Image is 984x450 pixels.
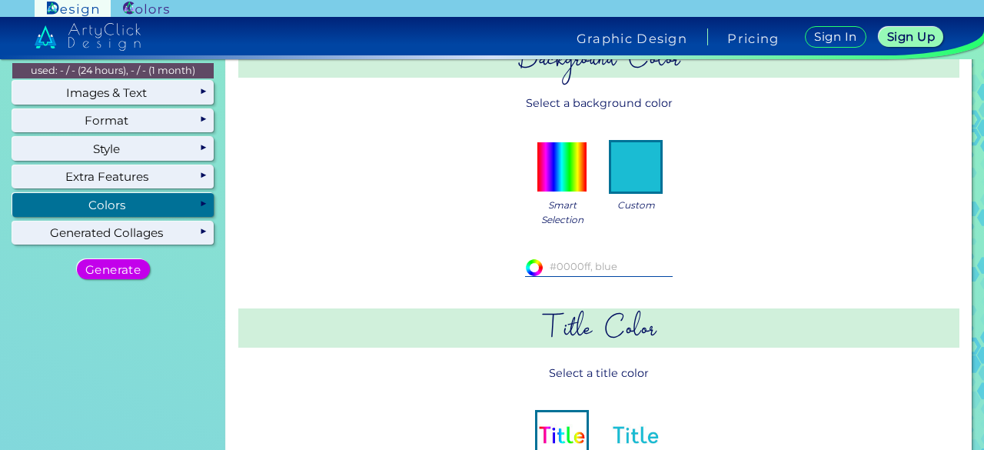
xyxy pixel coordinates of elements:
a: Pricing [727,32,779,45]
h5: Sign Up [889,32,932,42]
img: col_bg_auto.jpg [537,142,587,192]
div: Style [12,137,214,160]
a: Sign In [808,27,863,47]
div: Colors [12,193,214,216]
img: artyclick_design_logo_white_combined_path.svg [35,23,141,51]
h4: Graphic Design [577,32,687,45]
h2: Background Color [238,38,959,78]
h2: Title Color [238,308,959,348]
img: ArtyClick Colors logo [123,2,169,16]
input: #0000ff, blue [525,258,673,275]
h5: Generate [88,264,138,275]
div: Generated Collages [12,222,214,245]
div: Images & Text [12,81,214,104]
div: Extra Features [12,165,214,188]
a: Sign Up [882,28,940,46]
p: used: - / - (24 hours), - / - (1 month) [12,63,214,78]
p: Select a title color [238,359,959,388]
p: Select a background color [238,89,959,118]
div: Format [12,109,214,132]
img: col_bg_custom.jpg [611,142,660,192]
span: Custom [617,198,655,212]
span: Smart Selection [541,198,583,227]
h5: Sign In [816,32,855,42]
